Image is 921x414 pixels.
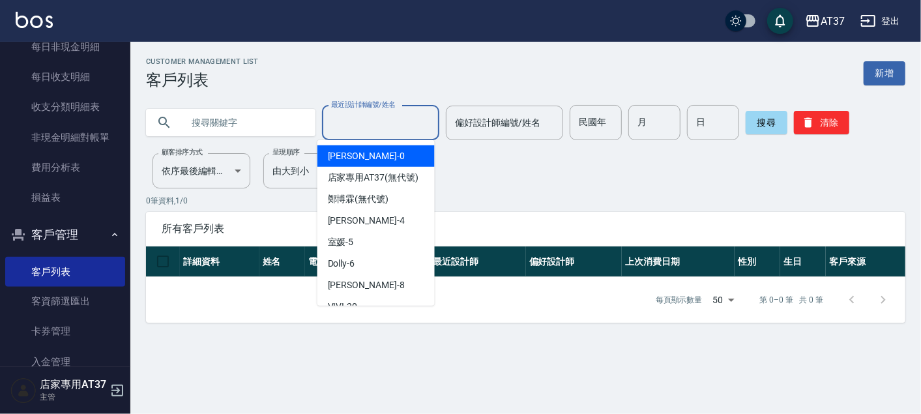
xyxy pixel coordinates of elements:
[5,287,125,317] a: 客資篩選匯出
[162,147,203,157] label: 顧客排序方式
[794,111,849,134] button: 清除
[10,377,37,404] img: Person
[5,32,125,62] a: 每日非現金明細
[826,246,905,277] th: 客戶來源
[5,92,125,122] a: 收支分類明細表
[746,111,787,134] button: 搜尋
[735,246,780,277] th: 性別
[430,246,525,277] th: 最近設計師
[821,13,845,29] div: AT37
[5,257,125,287] a: 客戶列表
[162,222,890,235] span: 所有客戶列表
[656,294,703,306] p: 每頁顯示數量
[180,246,259,277] th: 詳細資料
[40,378,106,391] h5: 店家專用AT37
[5,218,125,252] button: 客戶管理
[16,12,53,28] img: Logo
[328,171,418,185] span: 店家專用AT37 (無代號)
[328,149,405,163] span: [PERSON_NAME] -0
[5,347,125,377] a: 入金管理
[800,8,850,35] button: AT37
[328,300,358,314] span: VIVI -20
[328,235,354,249] span: 室媛 -5
[767,8,793,34] button: save
[328,214,405,228] span: [PERSON_NAME] -4
[526,246,622,277] th: 偏好設計師
[328,192,389,206] span: 鄭博霖 (無代號)
[5,123,125,153] a: 非現金明細對帳單
[305,246,351,277] th: 電話
[331,100,396,110] label: 最近設計師編號/姓名
[780,246,826,277] th: 生日
[259,246,305,277] th: 姓名
[708,282,739,318] div: 50
[272,147,300,157] label: 呈現順序
[146,57,259,66] h2: Customer Management List
[146,195,905,207] p: 0 筆資料, 1 / 0
[40,391,106,403] p: 主管
[855,9,905,33] button: 登出
[183,105,305,140] input: 搜尋關鍵字
[146,71,259,89] h3: 客戶列表
[5,317,125,347] a: 卡券管理
[5,153,125,183] a: 費用分析表
[263,153,361,188] div: 由大到小
[622,246,735,277] th: 上次消費日期
[5,62,125,92] a: 每日收支明細
[5,183,125,213] a: 損益表
[760,294,823,306] p: 第 0–0 筆 共 0 筆
[328,257,355,271] span: Dolly -6
[864,61,905,85] a: 新增
[328,278,405,292] span: [PERSON_NAME] -8
[153,153,250,188] div: 依序最後編輯時間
